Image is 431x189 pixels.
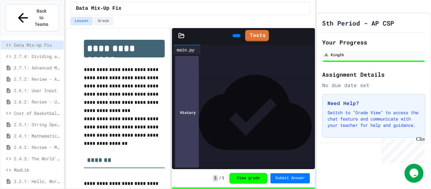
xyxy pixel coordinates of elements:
h2: Assignment Details [322,70,425,79]
span: 2.7.4: Dividing a Number [14,53,61,60]
span: 2.4.3: The World's Worst [PERSON_NAME] Market [14,155,61,162]
span: 2.7.1: Advanced Math [14,64,61,71]
span: / [219,176,221,181]
iframe: chat widget [404,164,425,183]
div: JL King26 [324,52,423,57]
span: 2.6.2: Review - User Input [14,98,61,105]
span: Cost of Basketballs [14,110,61,116]
p: Switch to "Grade View" to access the chat feature and communicate with your teacher for help and ... [328,109,420,128]
button: Back to Teams [6,4,59,31]
span: MadLib [14,167,61,173]
button: View grade [229,173,267,184]
div: Chat with us now!Close [3,3,44,40]
span: 2.4.2: Review - Mathematical Operators [14,144,61,151]
h3: Need Help? [328,99,420,107]
span: 2.2.1: Hello, World! [14,178,61,185]
div: main.py [174,45,201,54]
button: Submit Answer [270,173,310,183]
span: Submit Answer [275,176,305,181]
span: 1 [222,176,224,181]
h1: 5th Period - AP CSP [322,19,394,27]
iframe: chat widget [379,136,425,163]
span: 1 [213,175,218,181]
span: Back to Teams [34,8,49,28]
div: No due date set [322,81,425,89]
div: main.py [174,46,198,53]
span: 2.5.1: String Operators [14,121,61,128]
h2: Your Progress [322,38,425,47]
span: 2.7.2: Review - Advanced Math [14,76,61,82]
button: Lesson [71,17,92,25]
button: Grade [94,17,113,25]
span: Data Mix-Up Fix [76,5,121,12]
div: History [175,56,199,169]
span: Data Mix-Up Fix [14,42,61,48]
span: 2.4.1: Mathematical Operators [14,133,61,139]
span: 2.6.1: User Input [14,87,61,94]
a: Tests [245,30,269,41]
